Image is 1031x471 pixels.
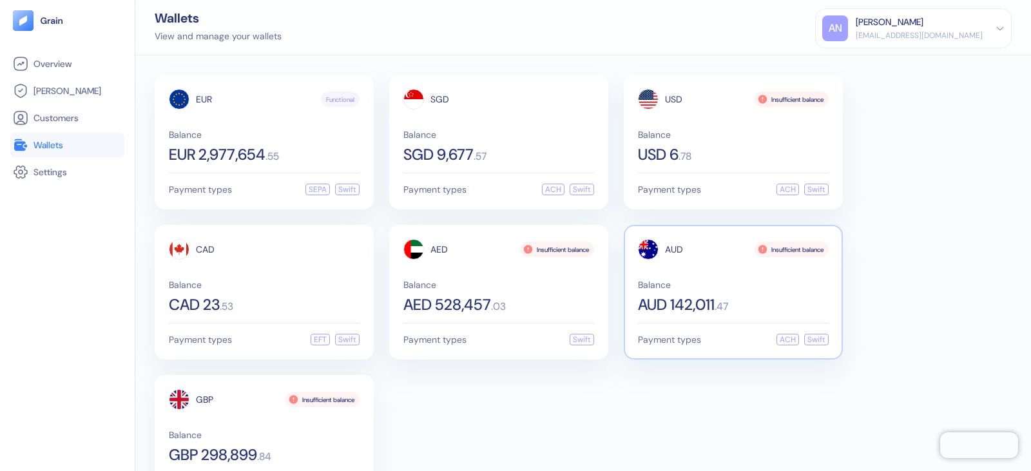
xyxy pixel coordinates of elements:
[13,10,34,31] img: logo-tablet-V2.svg
[257,452,271,462] span: . 84
[638,280,829,289] span: Balance
[430,95,449,104] span: SGD
[474,151,487,162] span: . 57
[169,430,360,439] span: Balance
[776,184,799,195] div: ACH
[34,57,72,70] span: Overview
[665,245,683,254] span: AUD
[679,151,691,162] span: . 78
[169,335,232,344] span: Payment types
[638,185,701,194] span: Payment types
[285,392,360,407] div: Insufficient balance
[638,335,701,344] span: Payment types
[403,335,467,344] span: Payment types
[305,184,330,195] div: SEPA
[570,184,594,195] div: Swift
[822,15,848,41] div: AN
[755,242,829,257] div: Insufficient balance
[542,184,564,195] div: ACH
[13,164,122,180] a: Settings
[169,185,232,194] span: Payment types
[776,334,799,345] div: ACH
[169,297,220,312] span: CAD 23
[335,334,360,345] div: Swift
[638,147,679,162] span: USD 6
[326,95,354,104] span: Functional
[13,56,122,72] a: Overview
[804,184,829,195] div: Swift
[34,139,63,151] span: Wallets
[34,111,79,124] span: Customers
[715,302,728,312] span: . 47
[755,91,829,107] div: Insufficient balance
[403,297,491,312] span: AED 528,457
[403,280,594,289] span: Balance
[34,84,101,97] span: [PERSON_NAME]
[196,245,215,254] span: CAD
[520,242,594,257] div: Insufficient balance
[856,30,983,41] div: [EMAIL_ADDRESS][DOMAIN_NAME]
[570,334,594,345] div: Swift
[403,147,474,162] span: SGD 9,677
[169,147,265,162] span: EUR 2,977,654
[155,12,282,24] div: Wallets
[265,151,279,162] span: . 55
[220,302,233,312] span: . 53
[638,130,829,139] span: Balance
[169,130,360,139] span: Balance
[940,432,1018,458] iframe: Chatra live chat
[335,184,360,195] div: Swift
[13,83,122,99] a: [PERSON_NAME]
[804,334,829,345] div: Swift
[196,395,213,404] span: GBP
[638,297,715,312] span: AUD 142,011
[665,95,682,104] span: USD
[403,185,467,194] span: Payment types
[491,302,506,312] span: . 03
[40,16,64,25] img: logo
[13,110,122,126] a: Customers
[169,447,257,463] span: GBP 298,899
[430,245,448,254] span: AED
[856,15,923,29] div: [PERSON_NAME]
[13,137,122,153] a: Wallets
[196,95,212,104] span: EUR
[169,280,360,289] span: Balance
[34,166,67,178] span: Settings
[311,334,330,345] div: EFT
[403,130,594,139] span: Balance
[155,30,282,43] div: View and manage your wallets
